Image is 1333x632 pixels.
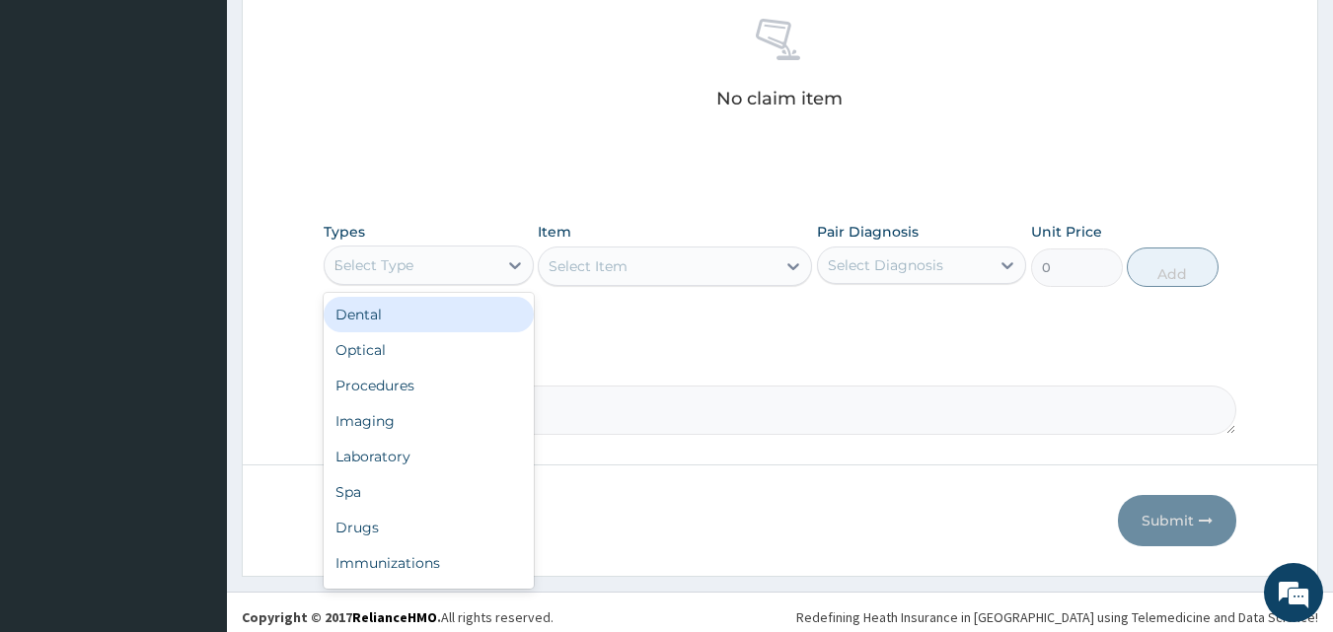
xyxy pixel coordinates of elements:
[324,332,534,368] div: Optical
[10,422,376,491] textarea: Type your message and hit 'Enter'
[1127,247,1219,287] button: Add
[324,224,365,241] label: Types
[538,222,571,242] label: Item
[324,10,371,57] div: Minimize live chat window
[324,368,534,403] div: Procedures
[716,89,843,108] p: No claim item
[114,190,272,389] span: We're online!
[324,358,1237,375] label: Comment
[1031,222,1102,242] label: Unit Price
[817,222,919,242] label: Pair Diagnosis
[324,545,534,581] div: Immunizations
[324,403,534,439] div: Imaging
[242,608,441,626] strong: Copyright © 2017 .
[103,110,332,136] div: Chat with us now
[828,255,943,275] div: Select Diagnosis
[324,297,534,332] div: Dental
[796,607,1318,627] div: Redefining Heath Insurance in [GEOGRAPHIC_DATA] using Telemedicine and Data Science!
[324,581,534,616] div: Others
[324,474,534,510] div: Spa
[324,439,534,474] div: Laboratory
[37,99,80,148] img: d_794563401_company_1708531726252_794563401
[1118,495,1236,546] button: Submit
[334,255,413,275] div: Select Type
[352,608,437,626] a: RelianceHMO
[324,510,534,545] div: Drugs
